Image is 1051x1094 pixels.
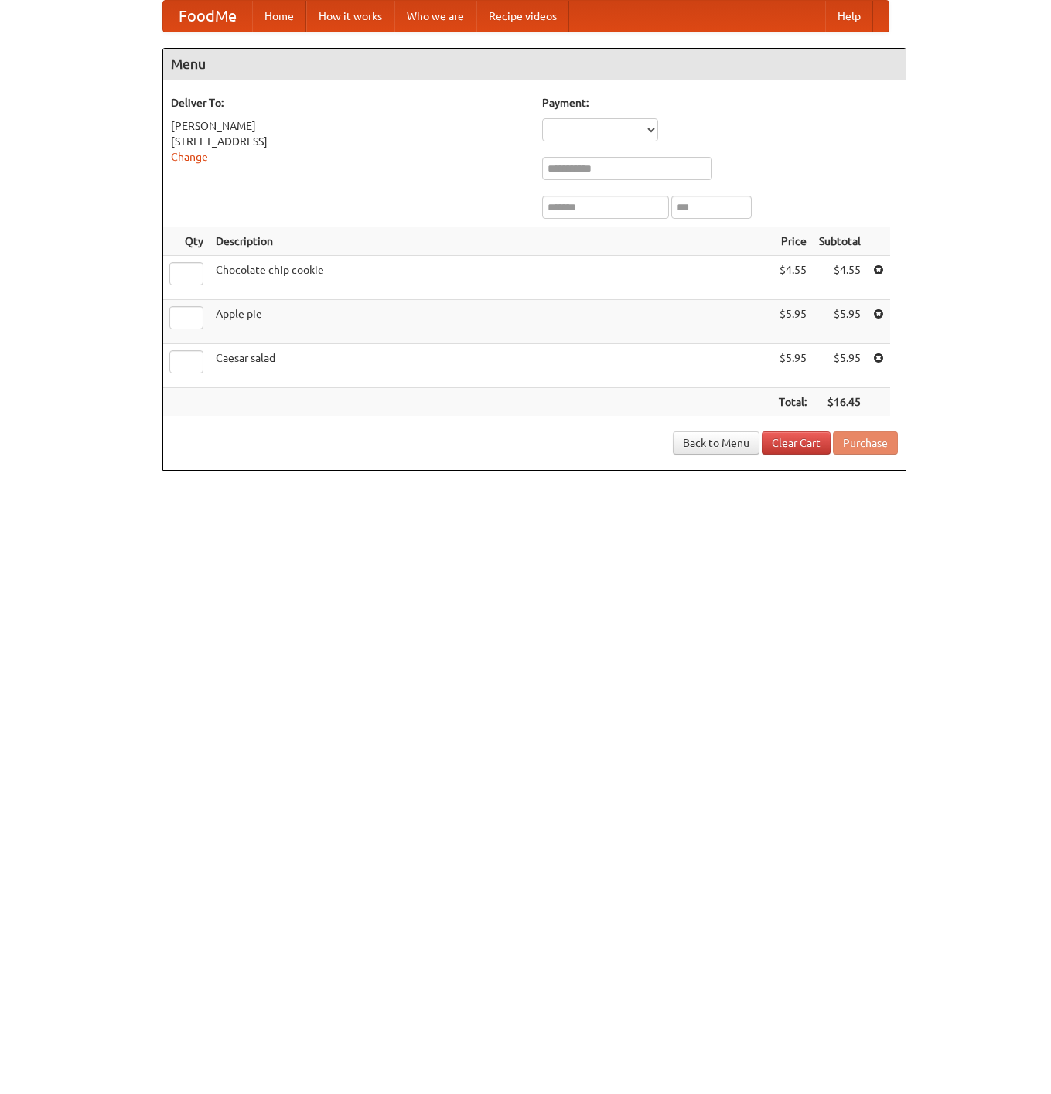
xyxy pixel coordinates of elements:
[813,256,867,300] td: $4.55
[773,388,813,417] th: Total:
[210,256,773,300] td: Chocolate chip cookie
[210,344,773,388] td: Caesar salad
[171,118,527,134] div: [PERSON_NAME]
[773,227,813,256] th: Price
[773,300,813,344] td: $5.95
[813,344,867,388] td: $5.95
[833,431,898,455] button: Purchase
[813,227,867,256] th: Subtotal
[252,1,306,32] a: Home
[813,388,867,417] th: $16.45
[306,1,394,32] a: How it works
[773,256,813,300] td: $4.55
[210,227,773,256] th: Description
[163,227,210,256] th: Qty
[171,151,208,163] a: Change
[542,95,898,111] h5: Payment:
[476,1,569,32] a: Recipe videos
[394,1,476,32] a: Who we are
[171,95,527,111] h5: Deliver To:
[762,431,831,455] a: Clear Cart
[163,1,252,32] a: FoodMe
[171,134,527,149] div: [STREET_ADDRESS]
[210,300,773,344] td: Apple pie
[813,300,867,344] td: $5.95
[673,431,759,455] a: Back to Menu
[825,1,873,32] a: Help
[163,49,906,80] h4: Menu
[773,344,813,388] td: $5.95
